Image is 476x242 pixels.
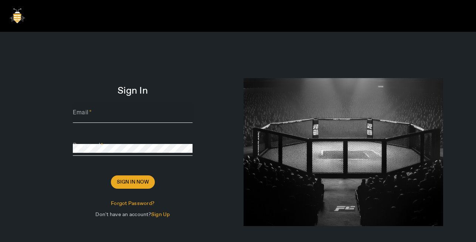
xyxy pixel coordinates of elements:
[73,142,100,149] mat-label: Password
[151,211,170,218] span: Sign Up
[118,87,148,95] span: Sign In
[6,5,29,27] img: bigbee-logo.png
[95,211,151,218] span: Don't have an account?
[117,178,149,186] span: Sign In Now
[111,200,154,207] span: Forgot Password?
[73,109,89,116] mat-label: Email
[111,175,155,189] button: Sign In Now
